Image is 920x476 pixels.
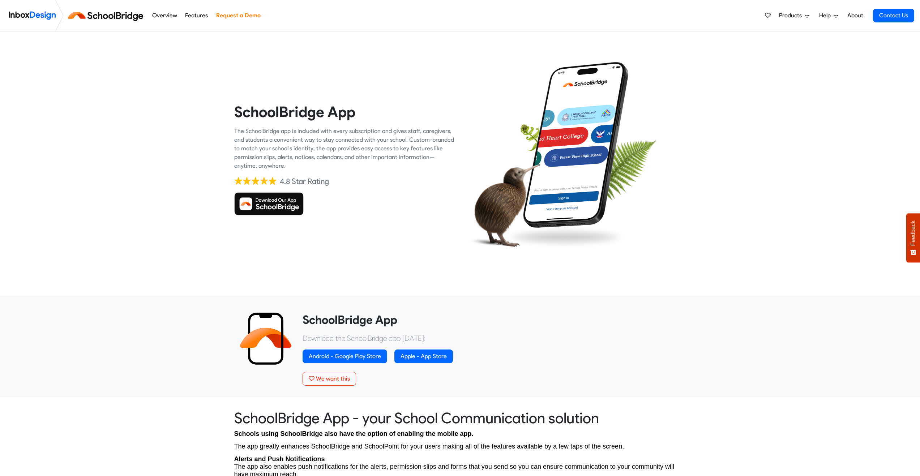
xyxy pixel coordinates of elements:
[234,443,624,450] span: The app greatly enhances SchoolBridge and SchoolPoint for your users making all of the features a...
[910,220,916,246] span: Feedback
[234,192,304,215] img: Download SchoolBridge App
[280,176,329,187] div: 4.8 Star Rating
[67,7,148,24] img: schoolbridge logo
[303,372,356,386] button: We want this
[394,350,453,363] a: Apple - App Store
[845,8,865,23] a: About
[906,213,920,262] button: Feedback - Show survey
[779,11,805,20] span: Products
[150,8,179,23] a: Overview
[873,9,914,22] a: Contact Us
[234,409,686,427] heading: SchoolBridge App - your School Communication solution
[234,127,455,170] div: The SchoolBridge app is included with every subscription and gives staff, caregivers, and student...
[816,8,841,23] a: Help
[183,8,210,23] a: Features
[214,8,262,23] a: Request a Demo
[234,430,474,437] span: Schools using SchoolBridge also have the option of enabling the mobile app.
[776,8,812,23] a: Products
[234,455,325,463] strong: Alerts and Push Notifications
[240,313,292,365] img: 2022_01_13_icon_sb_app.svg
[518,61,634,228] img: phone.png
[503,224,628,250] img: shadow.png
[819,11,834,20] span: Help
[466,157,540,253] img: kiwi_bird.png
[316,375,350,382] span: We want this
[303,350,387,363] a: Android - Google Play Store
[303,313,681,327] heading: SchoolBridge App
[234,103,455,121] heading: SchoolBridge App
[303,333,681,344] p: Download the SchoolBridge app [DATE]:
